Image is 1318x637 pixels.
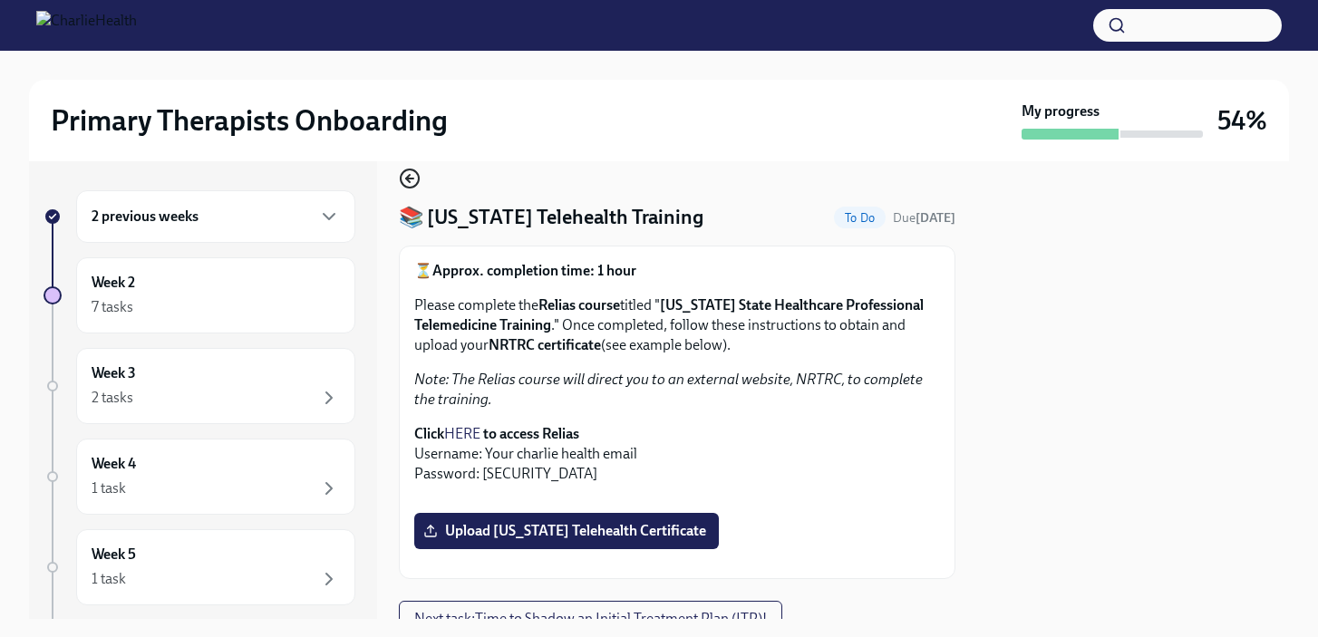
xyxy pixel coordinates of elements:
[399,204,703,231] h4: 📚 [US_STATE] Telehealth Training
[414,296,924,333] strong: [US_STATE] State Healthcare Professional Telemedicine Training
[538,296,620,314] strong: Relias course
[483,425,579,442] strong: to access Relias
[92,569,126,589] div: 1 task
[414,425,444,442] strong: Click
[44,348,355,424] a: Week 32 tasks
[44,439,355,515] a: Week 41 task
[92,478,126,498] div: 1 task
[414,610,767,628] span: Next task : Time to Shadow an Initial Treatment Plan (ITP)!
[36,11,137,40] img: CharlieHealth
[399,601,782,637] button: Next task:Time to Shadow an Initial Treatment Plan (ITP)!
[916,210,955,226] strong: [DATE]
[92,388,133,408] div: 2 tasks
[92,545,136,565] h6: Week 5
[414,371,923,408] em: Note: The Relias course will direct you to an external website, NRTRC, to complete the training.
[414,295,940,355] p: Please complete the titled " ." Once completed, follow these instructions to obtain and upload yo...
[414,424,940,484] p: Username: Your charlie health email Password: [SECURITY_DATA]
[414,261,940,281] p: ⏳
[432,262,636,279] strong: Approx. completion time: 1 hour
[92,207,199,227] h6: 2 previous weeks
[414,513,719,549] label: Upload [US_STATE] Telehealth Certificate
[1022,101,1100,121] strong: My progress
[893,209,955,227] span: August 25th, 2025 09:00
[92,297,133,317] div: 7 tasks
[427,522,706,540] span: Upload [US_STATE] Telehealth Certificate
[44,529,355,605] a: Week 51 task
[92,454,136,474] h6: Week 4
[92,273,135,293] h6: Week 2
[1217,104,1267,137] h3: 54%
[834,211,886,225] span: To Do
[444,425,480,442] a: HERE
[51,102,448,139] h2: Primary Therapists Onboarding
[489,336,601,353] strong: NRTRC certificate
[44,257,355,333] a: Week 27 tasks
[76,190,355,243] div: 2 previous weeks
[893,210,955,226] span: Due
[92,363,136,383] h6: Week 3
